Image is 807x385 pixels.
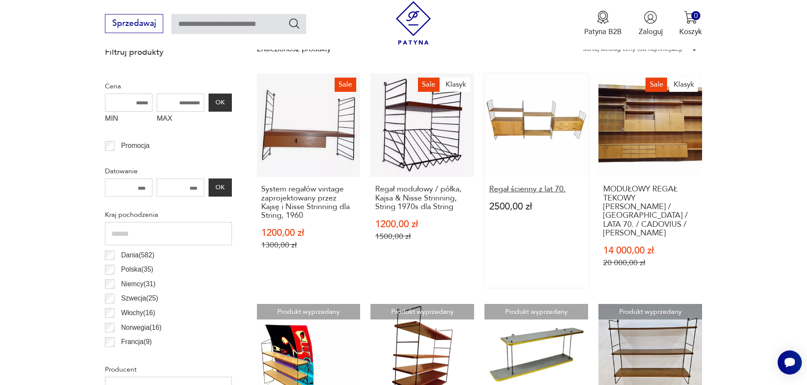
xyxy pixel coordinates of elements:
a: SaleKlasykRegał modułowy / półka, Kajsa & Nisse Strinning, String 1970s dla StringRegał modułowy ... [370,73,474,288]
p: Polska ( 35 ) [121,264,153,275]
p: 20 000,00 zł [603,258,697,267]
p: Zaloguj [639,27,663,37]
p: Datowanie [105,166,232,177]
button: Patyna B2B [584,11,622,37]
p: 1200,00 zł [375,220,469,229]
p: 14 000,00 zł [603,246,697,255]
p: Promocja [121,140,149,151]
p: Kraj pochodzenia [105,209,232,220]
iframe: Smartsupp widget button [778,351,802,375]
p: Patyna B2B [584,27,622,37]
a: Regał ścienny z lat 70.Regał ścienny z lat 70.2500,00 zł [484,73,588,288]
p: Czechosłowacja ( 6 ) [121,351,178,362]
p: Producent [105,364,232,375]
img: Ikona koszyka [684,11,697,24]
button: OK [209,178,232,197]
a: SaleKlasykMODUŁOWY REGAŁ TEKOWY BUTLER / NIEMCY / LATA 70. / CADOVIUS / KAI KRISTIANSENMODUŁOWY R... [598,73,702,288]
button: 0Koszyk [679,11,702,37]
img: Patyna - sklep z meblami i dekoracjami vintage [392,1,435,45]
p: Filtruj produkty [105,47,232,58]
img: Ikona medalu [596,11,610,24]
p: Koszyk [679,27,702,37]
p: Francja ( 9 ) [121,336,152,347]
a: SaleSystem regałów vintage zaprojektowany przez Kajsę i Nisse Strinning dla String, 1960System re... [257,73,361,288]
h3: Regał ścienny z lat 70. [489,185,583,194]
button: Sprzedawaj [105,14,163,33]
p: 2500,00 zł [489,202,583,211]
h3: System regałów vintage zaprojektowany przez Kajsę i Nisse Strinning dla String, 1960 [261,185,355,220]
div: 0 [691,11,700,20]
button: Szukaj [288,17,301,30]
a: Ikona medaluPatyna B2B [584,11,622,37]
a: Sprzedawaj [105,21,163,28]
img: Ikonka użytkownika [644,11,657,24]
p: Włochy ( 16 ) [121,307,155,319]
button: OK [209,94,232,112]
h3: Regał modułowy / półka, Kajsa & Nisse Strinning, String 1970s dla String [375,185,469,211]
p: 1500,00 zł [375,232,469,241]
p: Niemcy ( 31 ) [121,279,155,290]
label: MAX [157,112,204,128]
h3: MODUŁOWY REGAŁ TEKOWY [PERSON_NAME] / [GEOGRAPHIC_DATA] / LATA 70. / CADOVIUS / [PERSON_NAME] [603,185,697,238]
button: Zaloguj [639,11,663,37]
p: Norwegia ( 16 ) [121,322,161,333]
p: Szwecja ( 25 ) [121,293,158,304]
p: 1300,00 zł [261,241,355,250]
p: Cena [105,81,232,92]
label: MIN [105,112,152,128]
p: 1200,00 zł [261,228,355,238]
p: Dania ( 582 ) [121,250,154,261]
